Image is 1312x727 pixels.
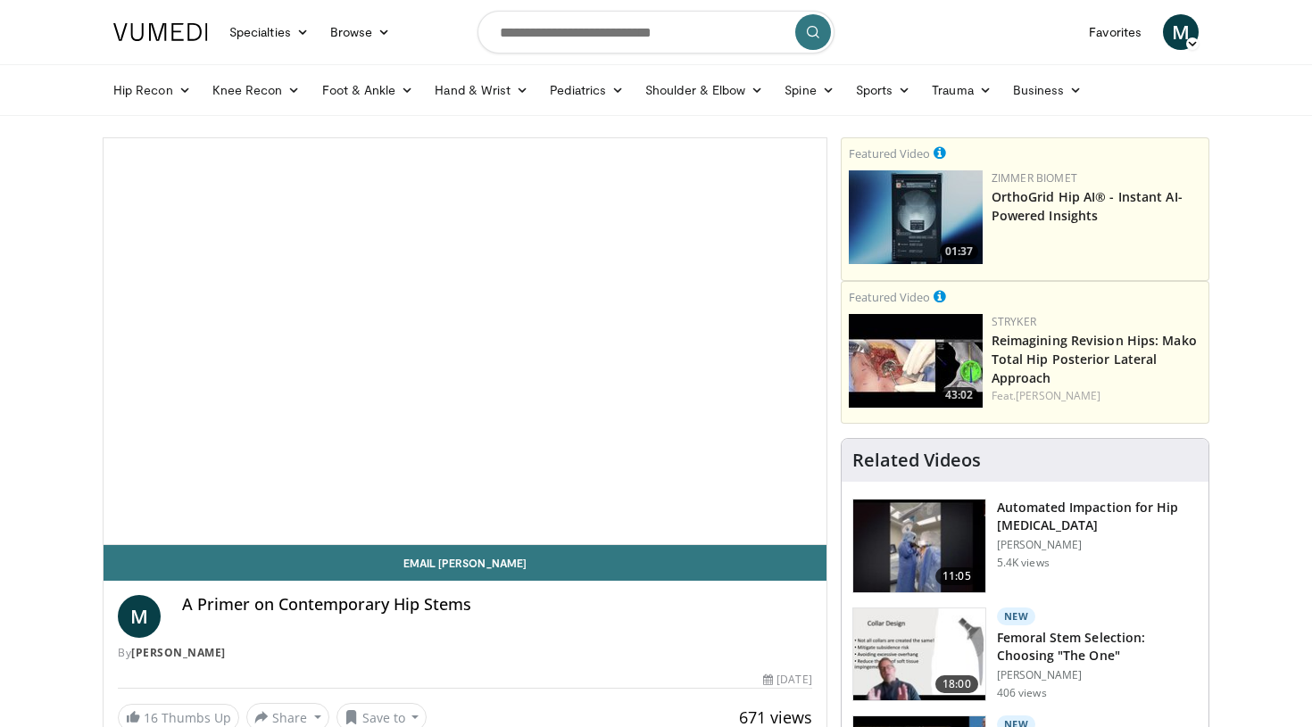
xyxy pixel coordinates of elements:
a: OrthoGrid Hip AI® - Instant AI-Powered Insights [992,188,1183,224]
span: 01:37 [940,244,978,260]
a: 18:00 New Femoral Stem Selection: Choosing "The One" [PERSON_NAME] 406 views [852,607,1198,702]
a: M [118,595,161,638]
a: Spine [774,72,844,108]
a: [PERSON_NAME] [131,645,226,660]
div: By [118,645,812,661]
div: [DATE] [763,672,811,688]
a: Stryker [992,314,1036,329]
a: 43:02 [849,314,983,408]
img: VuMedi Logo [113,23,208,41]
a: Business [1002,72,1093,108]
p: [PERSON_NAME] [997,668,1198,682]
h3: Femoral Stem Selection: Choosing "The One" [997,629,1198,665]
a: [PERSON_NAME] [1016,388,1100,403]
small: Featured Video [849,289,930,305]
a: Knee Recon [202,72,311,108]
div: Feat. [992,388,1201,404]
p: 406 views [997,686,1047,700]
p: New [997,607,1036,625]
a: Shoulder & Elbow [635,72,774,108]
a: Hand & Wrist [424,72,539,108]
span: 18:00 [935,675,978,693]
video-js: Video Player [104,138,826,545]
span: 43:02 [940,387,978,403]
a: Reimagining Revision Hips: Mako Total Hip Posterior Lateral Approach [992,332,1197,386]
a: Email [PERSON_NAME] [104,545,826,581]
img: 51d03d7b-a4ba-45b7-9f92-2bfbd1feacc3.150x105_q85_crop-smart_upscale.jpg [849,170,983,264]
h4: Related Videos [852,450,981,471]
a: 11:05 Automated Impaction for Hip [MEDICAL_DATA] [PERSON_NAME] 5.4K views [852,499,1198,593]
h3: Automated Impaction for Hip [MEDICAL_DATA] [997,499,1198,534]
input: Search topics, interventions [477,11,835,54]
a: Trauma [921,72,1002,108]
p: 5.4K views [997,556,1050,570]
img: b92808f7-0bd1-4e91-936d-56efdd9aa340.150x105_q85_crop-smart_upscale.jpg [853,500,985,592]
a: 01:37 [849,170,983,264]
a: Specialties [219,14,320,50]
a: Foot & Ankle [311,72,425,108]
small: Featured Video [849,145,930,161]
a: Favorites [1078,14,1152,50]
a: Sports [845,72,922,108]
a: M [1163,14,1199,50]
a: Pediatrics [539,72,635,108]
a: Zimmer Biomet [992,170,1077,186]
a: Hip Recon [103,72,202,108]
img: e38941b5-ade7-407d-ad44-e377589d1b4e.150x105_q85_crop-smart_upscale.jpg [853,608,985,701]
p: [PERSON_NAME] [997,538,1198,552]
a: Browse [320,14,402,50]
img: 6632ea9e-2a24-47c5-a9a2-6608124666dc.150x105_q85_crop-smart_upscale.jpg [849,314,983,408]
span: 16 [144,709,158,726]
span: 11:05 [935,567,978,585]
h4: A Primer on Contemporary Hip Stems [182,595,812,615]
